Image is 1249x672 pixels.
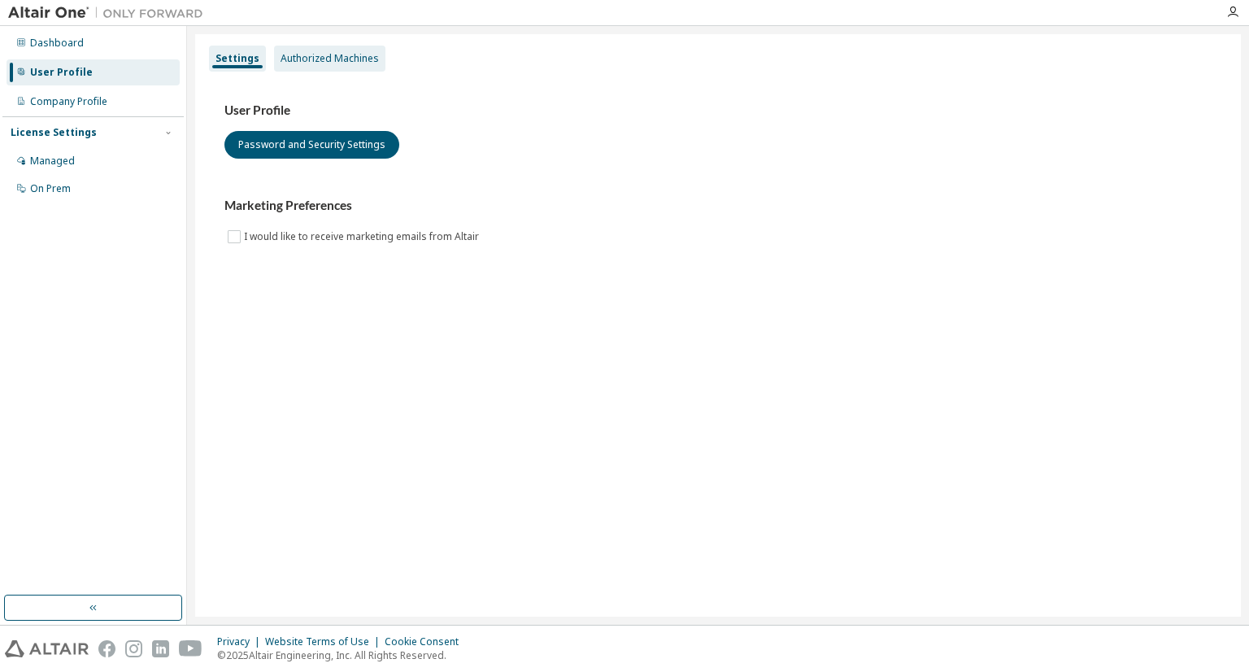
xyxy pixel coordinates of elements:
div: Managed [30,155,75,168]
h3: User Profile [224,103,1212,119]
div: License Settings [11,126,97,139]
label: I would like to receive marketing emails from Altair [244,227,482,247]
div: Company Profile [30,95,107,108]
button: Password and Security Settings [224,131,399,159]
div: User Profile [30,66,93,79]
div: On Prem [30,182,71,195]
div: Settings [215,52,259,65]
div: Authorized Machines [281,52,379,65]
div: Website Terms of Use [265,635,385,648]
div: Dashboard [30,37,84,50]
div: Cookie Consent [385,635,468,648]
img: youtube.svg [179,640,202,657]
div: Privacy [217,635,265,648]
img: instagram.svg [125,640,142,657]
img: facebook.svg [98,640,115,657]
p: © 2025 Altair Engineering, Inc. All Rights Reserved. [217,648,468,662]
img: linkedin.svg [152,640,169,657]
img: Altair One [8,5,211,21]
h3: Marketing Preferences [224,198,1212,214]
img: altair_logo.svg [5,640,89,657]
